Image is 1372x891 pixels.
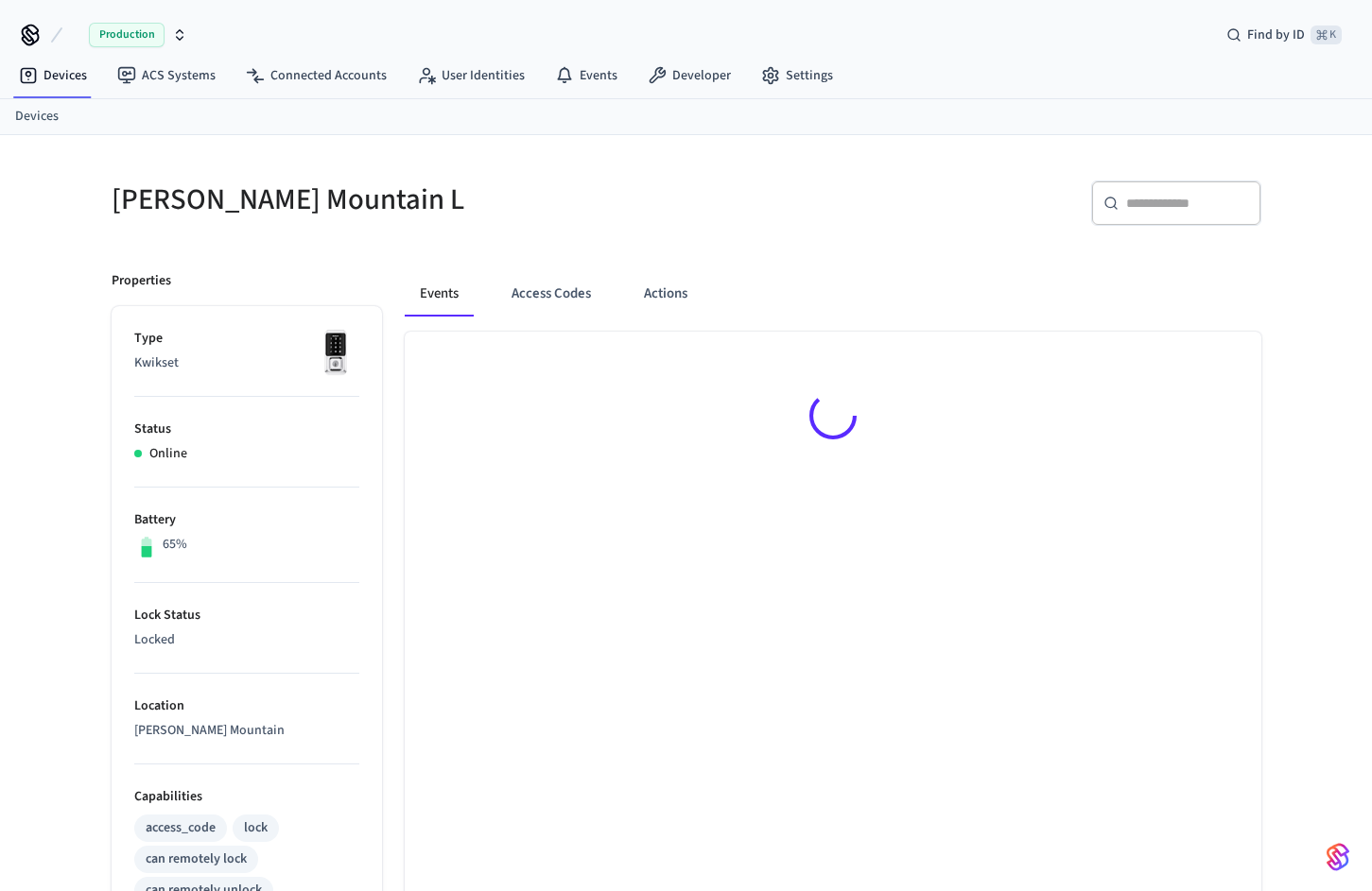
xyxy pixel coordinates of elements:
a: Settings [746,59,848,93]
a: Connected Accounts [231,59,402,93]
p: Type [134,329,359,349]
h5: [PERSON_NAME] Mountain L [112,180,675,219]
a: Events [540,59,633,93]
div: access_code [146,818,216,838]
div: can remotely lock [146,849,247,869]
p: [PERSON_NAME] Mountain [134,721,359,741]
p: Status [134,420,359,439]
a: Developer [633,59,746,93]
p: Locked [134,630,359,650]
a: Devices [4,59,102,93]
p: 65% [163,535,187,555]
div: ant example [405,271,1261,317]
a: Devices [15,107,59,127]
button: Actions [629,271,703,317]
p: Online [149,444,187,464]
span: ⌘ K [1311,26,1342,44]
a: User Identities [402,59,540,93]
p: Kwikset [134,353,359,373]
span: Production [89,23,165,47]
div: Find by ID⌘ K [1211,18,1357,52]
button: Access Codes [496,271,606,317]
p: Properties [112,271,171,291]
p: Lock Status [134,606,359,625]
p: Battery [134,510,359,530]
a: ACS Systems [102,59,231,93]
img: SeamLogoGradient.69752ec5.svg [1327,842,1349,872]
div: lock [244,818,268,838]
img: Kwikset Halo Touchscreen Wifi Enabled Smart Lock, Polished Chrome, Front [312,329,359,376]
p: Capabilities [134,787,359,807]
span: Find by ID [1247,26,1305,44]
button: Events [405,271,474,317]
p: Location [134,696,359,716]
